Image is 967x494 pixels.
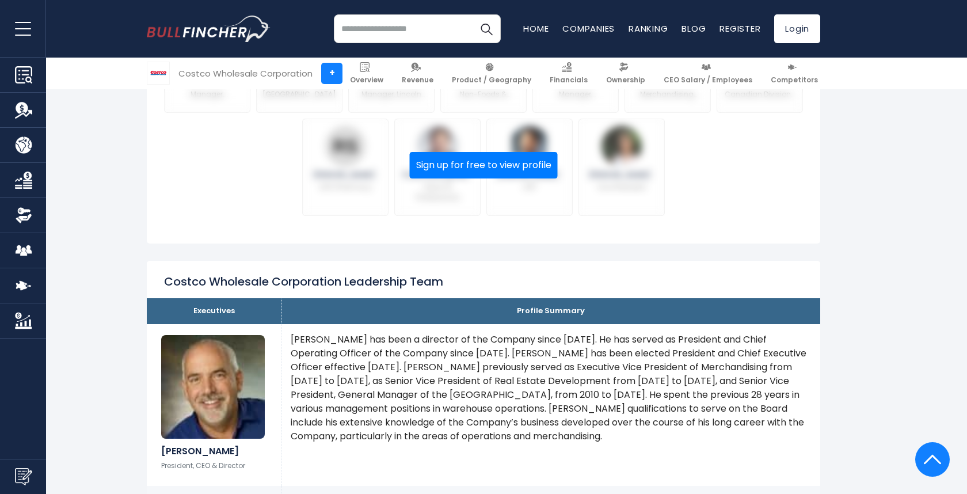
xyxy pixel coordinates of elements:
a: Go to homepage [147,16,271,42]
button: Search [472,14,501,43]
span: Ownership [606,75,645,85]
a: Product / Geography [447,58,536,89]
p: SVP & General Manager, Lincoln Premium Poultry [356,79,427,100]
p: SVP & General Manager, [GEOGRAPHIC_DATA] [170,79,244,100]
a: + [321,63,342,84]
a: Competitors [766,58,823,89]
img: bullfincher logo [147,16,271,42]
a: Ownership [601,58,650,89]
button: Sign up for free to view profile [410,152,558,178]
a: Overview [345,58,389,89]
span: Pratil Lal B.optom [403,172,472,178]
a: Pratil Lal B.optom Pratil Lal B.optom Head Of Professional Services [394,119,481,216]
p: Head Of Professional Services [402,182,473,203]
p: SVP & General Manager, [GEOGRAPHIC_DATA] Region [539,79,612,100]
p: SVP & GM, [GEOGRAPHIC_DATA] [262,79,336,100]
p: Executives [155,306,272,316]
img: Pratil Lal B.optom [417,126,458,166]
a: Ranking [629,22,668,35]
span: [PERSON_NAME] [313,172,378,178]
p: AVP [523,182,536,192]
span: CEO Salary / Employees [664,75,752,85]
span: Revenue [402,75,433,85]
a: Patty Bauer [PERSON_NAME] Vice President [578,119,665,216]
a: Suraj Panicker [PERSON_NAME] AVP [486,119,573,216]
span: Competitors [771,75,818,85]
p: SVP, National Merchandising, [GEOGRAPHIC_DATA] [631,79,705,100]
a: Login [774,14,820,43]
h2: Costco Wholesale Corporation Leadership Team [164,274,443,289]
a: CEO Salary / Employees [658,58,757,89]
span: Financials [550,75,588,85]
p: SVP, Pharmacy [319,182,372,192]
span: Overview [350,75,383,85]
p: SVP, Merchandising, Non-Foods & Ecommerce [448,79,519,100]
img: COST logo [147,62,169,84]
img: Richard Stephens [325,126,366,166]
a: Richard Stephens [PERSON_NAME] SVP, Pharmacy [302,119,389,216]
img: Suraj Panicker [509,126,550,166]
a: Companies [562,22,615,35]
p: EVP, COO-Eastern & Canadian Divisions & Chief Diversity Officer [724,79,795,100]
a: Home [523,22,549,35]
span: Product / Geography [452,75,531,85]
a: Register [719,22,760,35]
span: [PERSON_NAME] [497,172,562,178]
a: Revenue [397,58,439,89]
p: Profile Summary [290,306,812,316]
h6: [PERSON_NAME] [161,446,267,457]
span: [PERSON_NAME] [589,172,654,178]
img: Ownership [15,207,32,224]
p: [PERSON_NAME] has been a director of the Company since [DATE]. He has served as President and Chi... [291,333,811,443]
a: Financials [545,58,593,89]
p: Vice President [597,182,646,192]
div: Costco Wholesale Corporation [178,67,313,80]
a: Blog [682,22,706,35]
img: Patty Bauer [601,126,642,166]
img: Ron M. Vachris [161,335,265,439]
p: President, CEO & Director [161,461,267,470]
